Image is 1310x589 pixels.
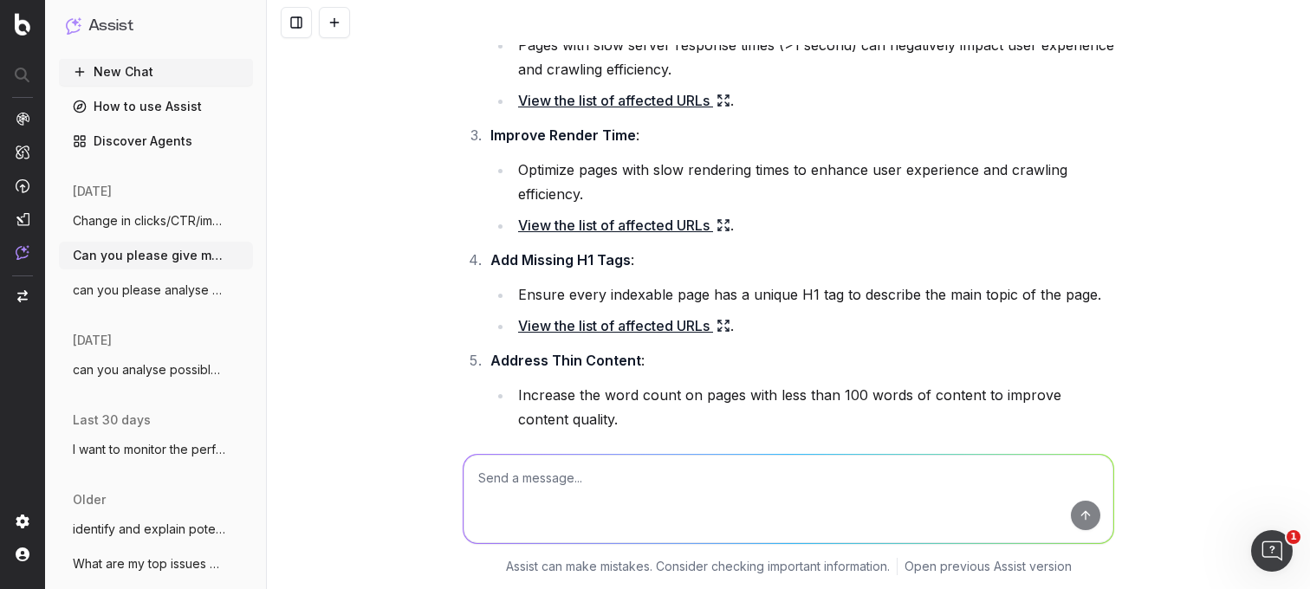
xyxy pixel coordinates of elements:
button: Assist [66,14,246,38]
span: I want to monitor the performance of pro [73,441,225,458]
p: Assist can make mistakes. Consider checking important information. [506,558,890,575]
img: Analytics [16,112,29,126]
strong: Add Missing H1 Tags [490,251,631,269]
strong: Address Thin Content [490,352,641,369]
li: : [485,248,1114,338]
li: Increase the word count on pages with less than 100 words of content to improve content quality. [513,383,1114,431]
img: Studio [16,212,29,226]
li: . [513,88,1114,113]
button: What are my top issues concerning [59,550,253,578]
img: Assist [66,17,81,34]
span: older [73,491,106,508]
a: View the list of affected URLs [518,88,730,113]
h1: Assist [88,14,133,38]
span: [DATE] [73,332,112,349]
button: can you analyse possible reasons for the [59,356,253,384]
button: I want to monitor the performance of pro [59,436,253,463]
span: Change in clicks/CTR/impressions over la [73,212,225,230]
iframe: Intercom live chat [1251,530,1293,572]
span: can you analyse possible reasons for the [73,361,225,379]
button: Can you please give me some actionable i [59,242,253,269]
li: . [513,314,1114,338]
img: Botify logo [15,13,30,36]
li: Optimize pages with slow rendering times to enhance user experience and crawling efficiency. [513,158,1114,206]
a: How to use Assist [59,93,253,120]
span: What are my top issues concerning [73,555,225,573]
span: [DATE] [73,183,112,200]
img: Assist [16,245,29,260]
li: Ensure every indexable page has a unique H1 tag to describe the main topic of the page. [513,282,1114,307]
li: . [513,213,1114,237]
a: Open previous Assist version [905,558,1072,575]
img: Setting [16,515,29,528]
strong: Improve Render Time [490,126,636,144]
img: Intelligence [16,145,29,159]
a: View the list of affected URLs [518,314,730,338]
a: View the list of affected URLs [518,213,730,237]
span: identify and explain potential reasons b [73,521,225,538]
span: can you please analyse and tell me more [73,282,225,299]
img: Activation [16,178,29,193]
span: 1 [1287,530,1300,544]
button: New Chat [59,58,253,86]
img: Switch project [17,290,28,302]
span: Can you please give me some actionable i [73,247,225,264]
li: Pages with slow server response times (>1 second) can negatively impact user experience and crawl... [513,33,1114,81]
button: Change in clicks/CTR/impressions over la [59,207,253,235]
button: identify and explain potential reasons b [59,515,253,543]
li: : [485,123,1114,237]
li: : [485,348,1114,463]
img: My account [16,547,29,561]
a: Discover Agents [59,127,253,155]
span: last 30 days [73,411,151,429]
button: can you please analyse and tell me more [59,276,253,304]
